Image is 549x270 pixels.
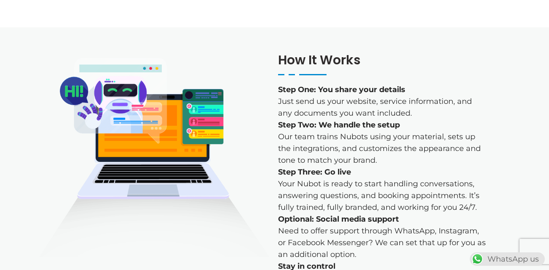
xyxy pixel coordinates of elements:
[278,132,481,165] span: Our team trains Nubots using your material, sets up the integrations, and customizes the appearan...
[278,85,405,94] b: Step One: You share your details
[470,252,545,266] div: WhatsApp us
[278,226,486,259] span: Need to offer support through WhatsApp, Instagram, or Facebook Messenger? We can set that up for ...
[278,214,399,224] b: Optional: Social media support
[278,167,351,177] b: Step Three: Go live
[278,97,472,118] span: Just send us your website, service information, and any documents you want included.
[278,179,479,212] span: Your Nubot is ready to start handling conversations, answering questions, and booking appointment...
[470,254,545,264] a: WhatsAppWhatsApp us
[471,252,484,266] img: WhatsApp
[278,120,400,130] b: Step Two: We handle the setup
[278,53,487,68] h2: How It Works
